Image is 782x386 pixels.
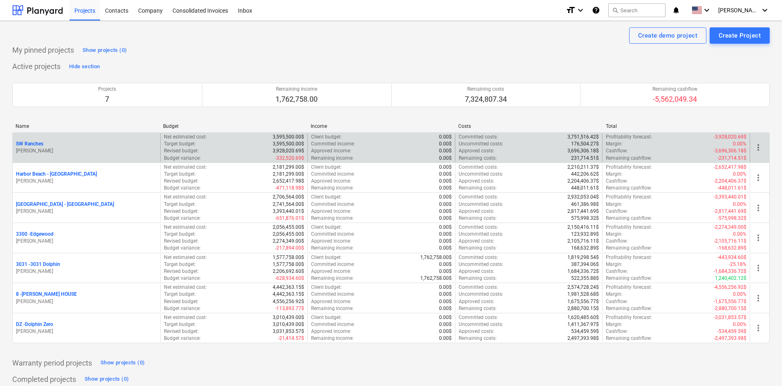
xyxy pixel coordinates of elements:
p: -471,118.98$ [275,185,304,192]
p: 176,504.27$ [571,141,599,147]
p: Approved costs : [459,328,494,335]
p: Committed costs : [459,194,498,201]
p: 3,696,306.18$ [567,147,599,154]
p: Uncommitted costs : [459,141,503,147]
p: 2,206,692.60$ [273,268,304,275]
p: -628,934.60$ [275,275,304,282]
p: 0.00$ [439,164,452,171]
span: more_vert [753,203,763,213]
p: [PERSON_NAME] [16,238,157,245]
p: Uncommitted costs : [459,291,503,298]
p: [PERSON_NAME] [16,328,157,335]
p: Client budget : [311,284,342,291]
div: Show projects (0) [101,358,145,368]
p: Client budget : [311,224,342,231]
p: Budget variance : [164,185,201,192]
p: 2,210,211.37$ [567,164,599,171]
p: Approved income : [311,147,351,154]
p: 3300 - Edgewood [16,231,54,238]
p: Harbor Beach - [GEOGRAPHIC_DATA] [16,171,97,178]
p: Budget variance : [164,305,201,312]
p: -113,893.77$ [275,305,304,312]
p: -332,520.69$ [275,155,304,162]
p: [PERSON_NAME] [16,268,157,275]
p: [PERSON_NAME] [16,147,157,154]
div: 8 -[PERSON_NAME] HOUSE[PERSON_NAME] [16,291,157,305]
p: Profitability forecast : [606,284,652,291]
p: -448,011.61$ [717,185,746,192]
p: Client budget : [311,164,342,171]
p: Committed income : [311,231,355,238]
p: 1,675,556.77$ [567,298,599,305]
p: Budget variance : [164,335,201,342]
p: Approved costs : [459,238,494,245]
p: Uncommitted costs : [459,201,503,208]
p: 0.00% [733,141,746,147]
p: Margin : [606,261,623,268]
p: Uncommitted costs : [459,231,503,238]
p: 1,411,367.97$ [567,321,599,328]
p: Committed income : [311,201,355,208]
p: 1,240,402.12$ [715,275,746,282]
div: Costs [458,123,599,129]
p: -2,817,441.69$ [714,208,746,215]
p: 575,998.32$ [571,215,599,222]
p: Approved costs : [459,298,494,305]
p: -25.18% [729,261,746,268]
p: 522,355.88$ [571,275,599,282]
p: -1,684,336.72$ [714,268,746,275]
div: SW Ranches[PERSON_NAME] [16,141,157,154]
p: Committed income : [311,261,355,268]
p: Remaining income [276,86,318,93]
p: 0.00$ [439,224,452,231]
p: Margin : [606,231,623,238]
p: 2,574,728.24$ [567,284,599,291]
p: Revised budget : [164,208,199,215]
p: Remaining costs : [459,245,497,252]
p: Cashflow : [606,208,628,215]
button: Create Project [710,27,770,44]
div: Budget [163,123,304,129]
div: Chat Widget [741,347,782,386]
p: 534,459.59$ [571,328,599,335]
p: Approved income : [311,298,351,305]
p: 0.00% [733,231,746,238]
p: Net estimated cost : [164,194,207,201]
span: more_vert [753,323,763,333]
p: Margin : [606,321,623,328]
p: Cashflow : [606,298,628,305]
p: 2,652,417.98$ [273,178,304,185]
p: Committed income : [311,171,355,178]
p: Approved income : [311,238,351,245]
p: -443,934.60$ [717,254,746,261]
p: 3,595,500.00$ [273,141,304,147]
p: Remaining income : [311,215,354,222]
i: keyboard_arrow_down [702,5,712,15]
p: 2,932,053.04$ [567,194,599,201]
p: 0.00$ [439,261,452,268]
p: 0.00$ [439,305,452,312]
div: Name [16,123,157,129]
p: 168,632.89$ [571,245,599,252]
p: Approved costs : [459,268,494,275]
p: Uncommitted costs : [459,171,503,178]
p: Committed income : [311,291,355,298]
p: 0.00% [733,201,746,208]
p: 1,620,485.60$ [567,314,599,321]
p: Cashflow : [606,178,628,185]
p: 2,880,700.15$ [567,305,599,312]
p: 123,932.89$ [571,231,599,238]
p: Budget variance : [164,245,201,252]
p: Cashflow : [606,238,628,245]
p: 0.00$ [439,141,452,147]
p: 0.00$ [439,208,452,215]
p: 0.00% [733,171,746,178]
p: -231,714.51$ [717,155,746,162]
p: -2,274,349.00$ [714,224,746,231]
p: Approved income : [311,178,351,185]
p: -534,459.59$ [717,328,746,335]
button: Show projects (0) [99,356,147,369]
p: 3031 - 3031 Dolphin [16,261,60,268]
div: Harbor Beach - [GEOGRAPHIC_DATA][PERSON_NAME] [16,171,157,185]
div: DZ -Dolphin Zero[PERSON_NAME] [16,321,157,335]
